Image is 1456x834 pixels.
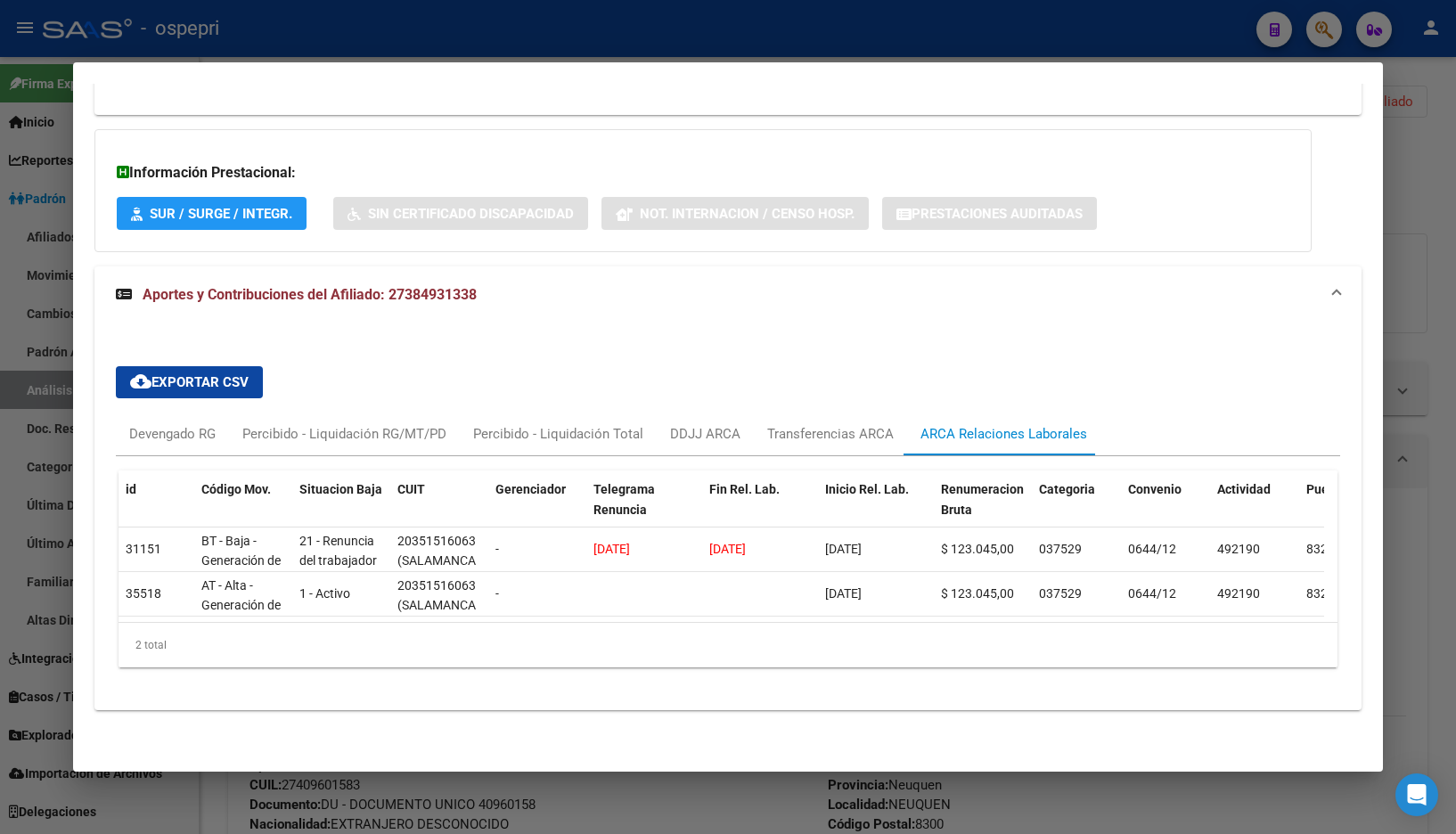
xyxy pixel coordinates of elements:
span: Aportes y Contribuciones del Afiliado: 27384931338 [143,286,477,303]
span: Sin Certificado Discapacidad [368,206,574,222]
span: Renumeracion Bruta [941,482,1024,517]
span: Gerenciador [495,482,566,496]
div: Transferencias ARCA [767,424,894,444]
span: [DATE] [825,542,862,556]
span: Not. Internacion / Censo Hosp. [640,206,855,222]
span: $ 123.045,00 [941,542,1014,556]
span: AT - Alta - Generación de clave [201,578,281,634]
button: Not. Internacion / Censo Hosp. [601,197,869,230]
mat-expansion-panel-header: Aportes y Contribuciones del Afiliado: 27384931338 [94,266,1362,323]
span: Situacion Baja [299,482,382,496]
div: Percibido - Liquidación RG/MT/PD [242,424,446,444]
button: Sin Certificado Discapacidad [333,197,588,230]
span: 1 - Activo [299,586,350,601]
span: 492190 [1217,586,1260,601]
div: 20351516063 [397,576,476,596]
div: 2 total [119,623,1338,667]
span: Puesto [1306,482,1346,496]
span: [DATE] [709,542,746,556]
span: 0644/12 [1128,542,1176,556]
datatable-header-cell: Telegrama Renuncia [586,470,702,549]
span: 492190 [1217,542,1260,556]
datatable-header-cell: Actividad [1210,470,1299,549]
span: $ 123.045,00 [941,586,1014,601]
div: DDJJ ARCA [670,424,740,444]
datatable-header-cell: CUIT [390,470,488,549]
span: 0644/12 [1128,586,1176,601]
span: Telegrama Renuncia [593,482,655,517]
span: - [495,586,499,601]
datatable-header-cell: Gerenciador [488,470,586,549]
span: [DATE] [593,542,630,556]
button: SUR / SURGE / INTEGR. [117,197,307,230]
span: (SALAMANCA [PERSON_NAME]) [397,598,497,633]
mat-icon: cloud_download [130,371,151,392]
button: Prestaciones Auditadas [882,197,1097,230]
span: 31151 [126,542,161,556]
h3: Información Prestacional: [117,162,1289,184]
button: Exportar CSV [116,366,263,398]
datatable-header-cell: id [119,470,194,549]
div: Devengado RG [129,424,216,444]
div: Aportes y Contribuciones del Afiliado: 27384931338 [94,323,1362,710]
span: SUR / SURGE / INTEGR. [150,206,292,222]
span: Actividad [1217,482,1271,496]
datatable-header-cell: Convenio [1121,470,1210,549]
span: BT - Baja - Generación de Clave [201,534,281,589]
span: Inicio Rel. Lab. [825,482,909,496]
span: Categoria [1039,482,1095,496]
span: (SALAMANCA [PERSON_NAME]) [397,553,497,588]
span: Código Mov. [201,482,271,496]
span: 21 - Renuncia del trabajador / ART.240 - LCT / ART.64 Inc.a) L22248 y otras [299,534,377,650]
div: 20351516063 [397,531,476,552]
span: - [495,542,499,556]
div: ARCA Relaciones Laborales [920,424,1087,444]
span: 037529 [1039,586,1082,601]
span: Prestaciones Auditadas [912,206,1083,222]
datatable-header-cell: Puesto [1299,470,1388,549]
span: id [126,482,136,496]
datatable-header-cell: Categoria [1032,470,1121,549]
div: Open Intercom Messenger [1395,773,1438,816]
span: [DATE] [825,586,862,601]
span: CUIT [397,482,425,496]
span: 35518 [126,586,161,601]
datatable-header-cell: Situacion Baja [292,470,390,549]
span: 8322 [1306,542,1335,556]
datatable-header-cell: Inicio Rel. Lab. [818,470,934,549]
div: Percibido - Liquidación Total [473,424,643,444]
span: 8322 [1306,586,1335,601]
span: Exportar CSV [130,374,249,390]
span: Fin Rel. Lab. [709,482,780,496]
datatable-header-cell: Renumeracion Bruta [934,470,1032,549]
datatable-header-cell: Fin Rel. Lab. [702,470,818,549]
span: 037529 [1039,542,1082,556]
datatable-header-cell: Código Mov. [194,470,292,549]
span: Convenio [1128,482,1182,496]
